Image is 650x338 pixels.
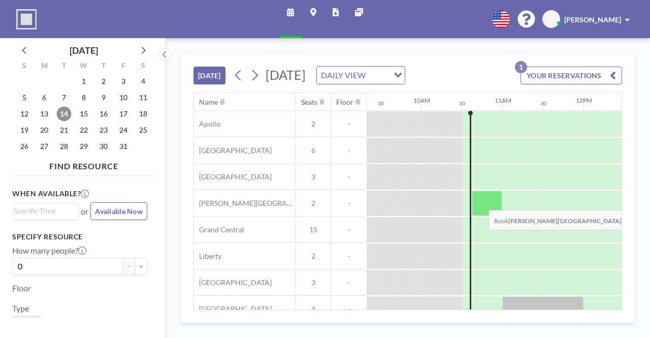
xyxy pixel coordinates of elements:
[199,98,218,107] div: Name
[515,61,527,73] p: 1
[17,123,31,137] span: Sunday, October 19, 2025
[96,107,111,121] span: Thursday, October 16, 2025
[331,304,367,314] span: -
[12,157,155,171] h4: FIND RESOURCE
[123,258,135,275] button: -
[54,60,74,73] div: T
[116,107,131,121] span: Friday, October 17, 2025
[57,123,71,137] span: Tuesday, October 21, 2025
[96,90,111,105] span: Thursday, October 9, 2025
[15,60,35,73] div: S
[81,206,88,217] span: or
[12,232,147,241] h3: Specify resource
[540,100,546,107] div: 30
[296,225,331,234] span: 15
[193,67,225,84] button: [DATE]
[77,90,91,105] span: Wednesday, October 8, 2025
[331,278,367,287] span: -
[576,97,592,104] div: 12PM
[296,172,331,181] span: 3
[77,107,91,121] span: Wednesday, October 15, 2025
[57,107,71,121] span: Tuesday, October 14, 2025
[301,98,317,107] div: Seats
[16,9,37,29] img: organization-logo
[17,107,31,121] span: Sunday, October 12, 2025
[369,69,388,82] input: Search for option
[296,119,331,129] span: 2
[296,252,331,261] span: 2
[136,107,150,121] span: Saturday, October 18, 2025
[296,199,331,208] span: 2
[57,90,71,105] span: Tuesday, October 7, 2025
[194,119,220,129] span: Apollo
[96,123,111,137] span: Thursday, October 23, 2025
[564,15,621,24] span: [PERSON_NAME]
[194,304,272,314] span: [GEOGRAPHIC_DATA]
[70,43,98,57] div: [DATE]
[331,146,367,155] span: -
[93,60,113,73] div: T
[12,245,86,256] label: How many people?
[17,90,31,105] span: Sunday, October 5, 2025
[37,123,51,137] span: Monday, October 20, 2025
[331,199,367,208] span: -
[331,119,367,129] span: -
[336,98,353,107] div: Floor
[136,123,150,137] span: Saturday, October 25, 2025
[331,225,367,234] span: -
[133,60,153,73] div: S
[266,67,306,82] span: [DATE]
[77,123,91,137] span: Wednesday, October 22, 2025
[194,225,244,234] span: Grand Central
[13,203,78,219] div: Search for option
[96,139,111,153] span: Thursday, October 30, 2025
[194,252,221,261] span: Liberty
[77,139,91,153] span: Wednesday, October 29, 2025
[57,139,71,153] span: Tuesday, October 28, 2025
[14,205,73,217] input: Search for option
[459,100,465,107] div: 30
[12,283,31,293] label: Floor
[90,202,147,220] button: Available Now
[194,172,272,181] span: [GEOGRAPHIC_DATA]
[495,97,511,104] div: 11AM
[378,100,384,107] div: 30
[194,199,296,208] span: [PERSON_NAME][GEOGRAPHIC_DATA]
[319,69,368,82] span: DAILY VIEW
[296,146,331,155] span: 6
[331,172,367,181] span: -
[96,74,111,88] span: Thursday, October 2, 2025
[194,278,272,287] span: [GEOGRAPHIC_DATA]
[17,139,31,153] span: Sunday, October 26, 2025
[135,258,147,275] button: +
[37,90,51,105] span: Monday, October 6, 2025
[116,139,131,153] span: Friday, October 31, 2025
[37,107,51,121] span: Monday, October 13, 2025
[37,139,51,153] span: Monday, October 27, 2025
[116,90,131,105] span: Friday, October 10, 2025
[136,90,150,105] span: Saturday, October 11, 2025
[508,217,622,225] b: [PERSON_NAME][GEOGRAPHIC_DATA]
[35,60,54,73] div: M
[74,60,94,73] div: W
[12,303,29,314] label: Type
[296,304,331,314] span: 4
[95,207,143,216] span: Available Now
[194,146,272,155] span: [GEOGRAPHIC_DATA]
[136,74,150,88] span: Saturday, October 4, 2025
[317,67,405,84] div: Search for option
[547,15,556,24] span: DL
[521,67,622,84] button: YOUR RESERVATIONS1
[296,278,331,287] span: 3
[116,74,131,88] span: Friday, October 3, 2025
[113,60,133,73] div: F
[77,74,91,88] span: Wednesday, October 1, 2025
[413,97,430,104] div: 10AM
[116,123,131,137] span: Friday, October 24, 2025
[331,252,367,261] span: -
